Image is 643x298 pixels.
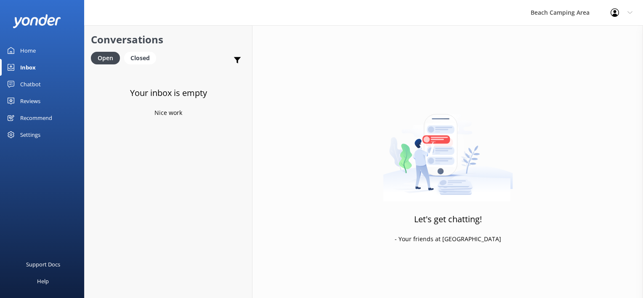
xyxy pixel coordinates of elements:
img: yonder-white-logo.png [13,14,61,28]
div: Settings [20,126,40,143]
h3: Your inbox is empty [130,86,207,100]
h2: Conversations [91,32,246,48]
h3: Let's get chatting! [414,213,482,226]
div: Reviews [20,93,40,109]
img: artwork of a man stealing a conversation from at giant smartphone [383,96,513,202]
div: Help [37,273,49,290]
div: Inbox [20,59,36,76]
div: Recommend [20,109,52,126]
div: Support Docs [26,256,60,273]
p: Nice work [154,108,182,117]
p: - Your friends at [GEOGRAPHIC_DATA] [395,234,501,244]
div: Open [91,52,120,64]
div: Home [20,42,36,59]
a: Closed [124,53,160,62]
a: Open [91,53,124,62]
div: Chatbot [20,76,41,93]
div: Closed [124,52,156,64]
